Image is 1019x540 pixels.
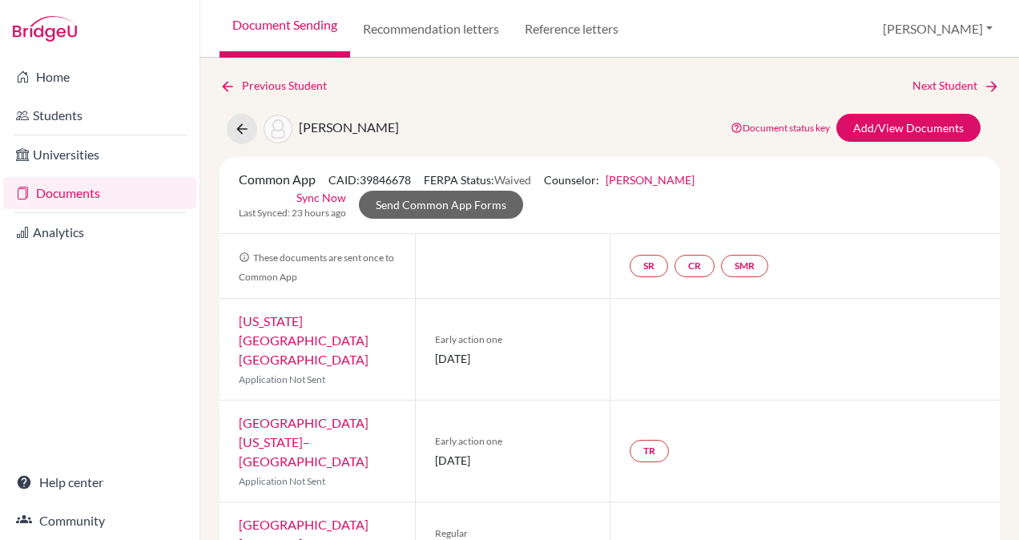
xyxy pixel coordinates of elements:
[220,77,340,95] a: Previous Student
[606,173,695,187] a: [PERSON_NAME]
[3,99,196,131] a: Students
[494,173,531,187] span: Waived
[435,332,591,347] span: Early action one
[13,16,77,42] img: Bridge-U
[3,61,196,93] a: Home
[630,440,669,462] a: TR
[296,189,346,206] a: Sync Now
[239,252,394,283] span: These documents are sent once to Common App
[3,505,196,537] a: Community
[239,313,369,367] a: [US_STATE][GEOGRAPHIC_DATA] [GEOGRAPHIC_DATA]
[435,434,591,449] span: Early action one
[239,475,325,487] span: Application Not Sent
[3,216,196,248] a: Analytics
[424,173,531,187] span: FERPA Status:
[630,255,668,277] a: SR
[876,14,1000,44] button: [PERSON_NAME]
[721,255,768,277] a: SMR
[3,177,196,209] a: Documents
[435,350,591,367] span: [DATE]
[731,122,830,134] a: Document status key
[359,191,523,219] a: Send Common App Forms
[912,77,1000,95] a: Next Student
[836,114,981,142] a: Add/View Documents
[3,466,196,498] a: Help center
[239,206,346,220] span: Last Synced: 23 hours ago
[435,452,591,469] span: [DATE]
[544,173,695,187] span: Counselor:
[299,119,399,135] span: [PERSON_NAME]
[239,171,316,187] span: Common App
[239,415,369,469] a: [GEOGRAPHIC_DATA][US_STATE]–[GEOGRAPHIC_DATA]
[675,255,715,277] a: CR
[328,173,411,187] span: CAID: 39846678
[239,373,325,385] span: Application Not Sent
[3,139,196,171] a: Universities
